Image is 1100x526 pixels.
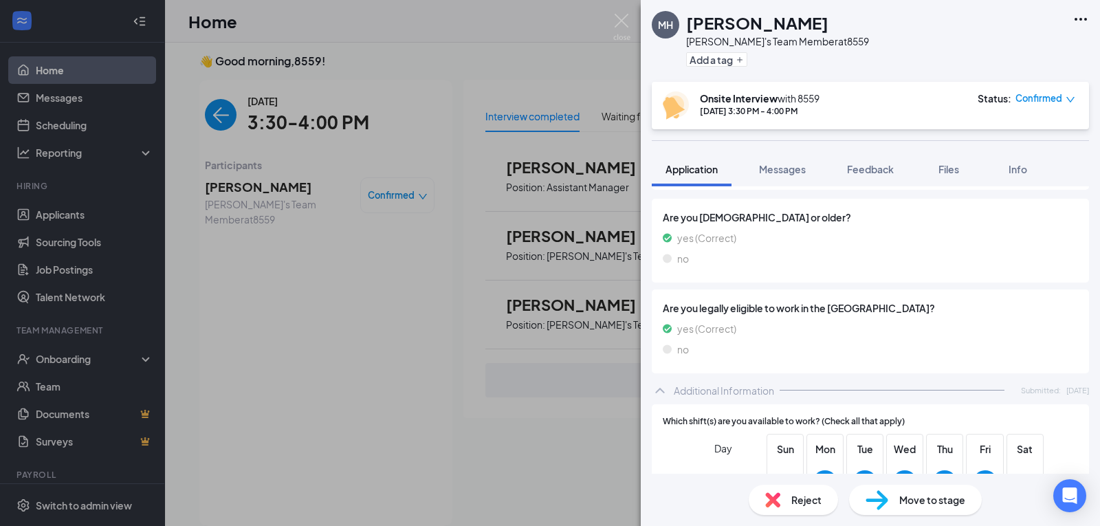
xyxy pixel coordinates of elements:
[932,441,957,457] span: Thu
[700,91,819,105] div: with 8559
[686,52,747,67] button: PlusAdd a tag
[714,441,732,456] span: Day
[658,18,673,32] div: MH
[695,470,732,494] span: Morning
[1015,91,1062,105] span: Confirmed
[677,342,689,357] span: no
[852,441,877,457] span: Tue
[1072,11,1089,28] svg: Ellipses
[938,163,959,175] span: Files
[700,92,778,105] b: Onsite Interview
[663,300,1078,316] span: Are you legally eligible to work in the [GEOGRAPHIC_DATA]?
[759,163,806,175] span: Messages
[677,230,736,245] span: yes (Correct)
[791,492,822,507] span: Reject
[674,384,774,397] div: Additional Information
[652,382,668,399] svg: ChevronUp
[663,210,1078,225] span: Are you [DEMOGRAPHIC_DATA] or older?
[1009,163,1027,175] span: Info
[847,163,894,175] span: Feedback
[773,441,797,457] span: Sun
[686,34,869,48] div: [PERSON_NAME]'s Team Member at 8559
[1066,384,1089,396] span: [DATE]
[663,415,905,428] span: Which shift(s) are you available to work? (Check all that apply)
[978,91,1011,105] div: Status :
[1013,441,1037,457] span: Sat
[973,441,998,457] span: Fri
[736,56,744,64] svg: Plus
[700,105,819,117] div: [DATE] 3:30 PM - 4:00 PM
[677,251,689,266] span: no
[1053,479,1086,512] div: Open Intercom Messenger
[813,441,837,457] span: Mon
[899,492,965,507] span: Move to stage
[677,321,736,336] span: yes (Correct)
[1066,95,1075,105] span: down
[686,11,828,34] h1: [PERSON_NAME]
[892,441,917,457] span: Wed
[665,163,718,175] span: Application
[1021,384,1061,396] span: Submitted:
